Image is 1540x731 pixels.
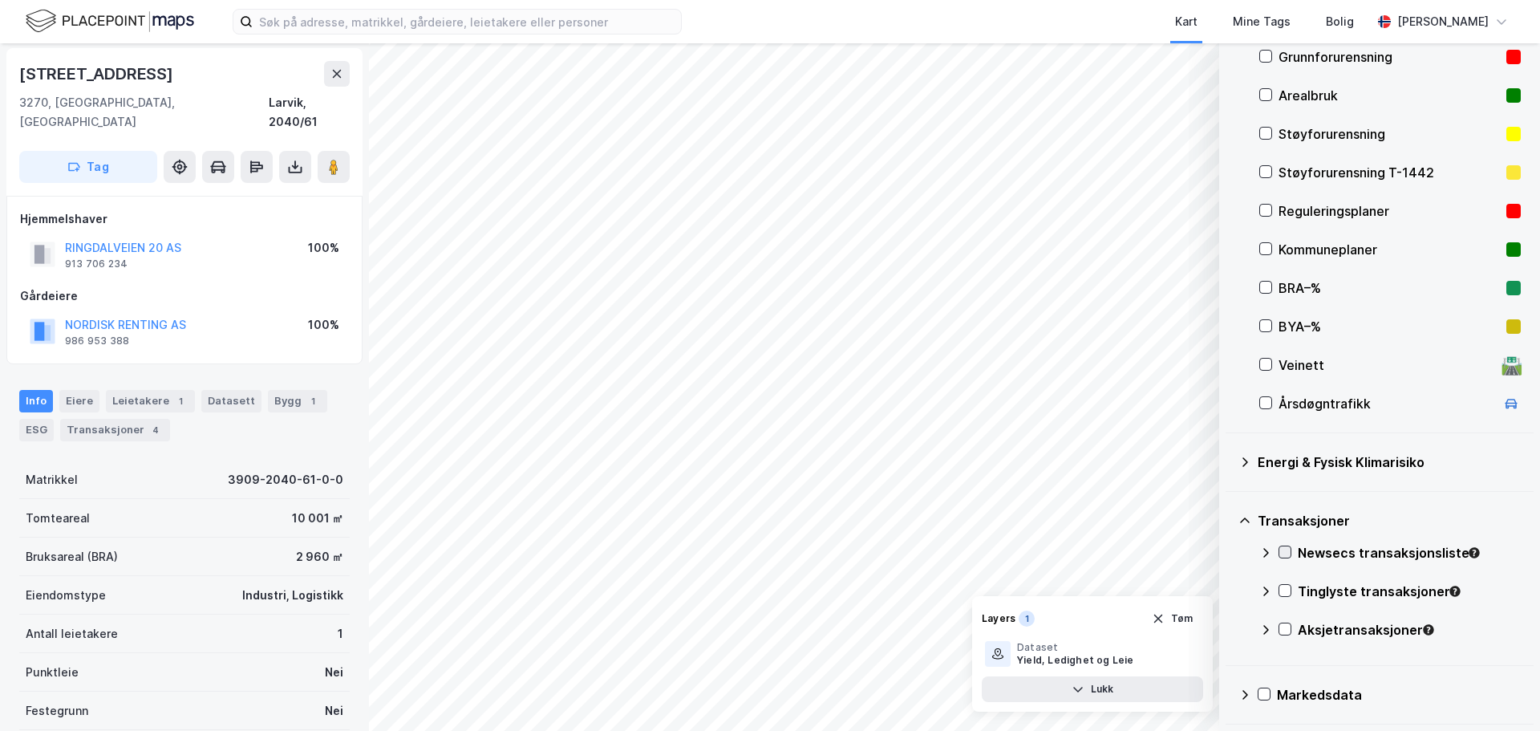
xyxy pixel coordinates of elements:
div: Bygg [268,390,327,412]
div: BYA–% [1279,317,1500,336]
div: Industri, Logistikk [242,586,343,605]
div: Datasett [201,390,261,412]
div: Støyforurensning T-1442 [1279,163,1500,182]
div: Larvik, 2040/61 [269,93,350,132]
div: Newsecs transaksjonsliste [1298,543,1521,562]
div: 1 [1019,611,1035,627]
div: Veinett [1279,355,1495,375]
div: Tooltip anchor [1421,623,1436,637]
div: 986 953 388 [65,335,129,347]
div: Kontrollprogram for chat [1460,654,1540,731]
div: 🛣️ [1501,355,1522,376]
div: 100% [308,315,339,335]
div: Grunnforurensning [1279,47,1500,67]
div: 10 001 ㎡ [292,509,343,528]
div: Matrikkel [26,470,78,489]
div: Transaksjoner [1258,511,1521,530]
div: 1 [172,393,188,409]
button: Tøm [1141,606,1203,632]
div: Yield, Ledighet og Leie [1017,654,1134,667]
div: Tinglyste transaksjoner [1298,582,1521,601]
div: ESG [19,419,54,441]
div: Nei [325,701,343,721]
div: 1 [305,393,321,409]
div: BRA–% [1279,278,1500,298]
div: Eiendomstype [26,586,106,605]
div: 3909-2040-61-0-0 [228,470,343,489]
div: Layers [982,612,1015,625]
div: Hjemmelshaver [20,209,349,229]
div: Kommuneplaner [1279,240,1500,259]
div: Markedsdata [1277,685,1521,705]
div: 4 [148,422,164,438]
img: logo.f888ab2527a4732fd821a326f86c7f29.svg [26,7,194,35]
button: Lukk [982,676,1203,702]
div: Gårdeiere [20,286,349,306]
div: Tooltip anchor [1448,584,1462,599]
div: Reguleringsplaner [1279,201,1500,221]
div: 3270, [GEOGRAPHIC_DATA], [GEOGRAPHIC_DATA] [19,93,269,132]
div: [STREET_ADDRESS] [19,61,176,87]
div: Nei [325,663,343,682]
div: Kart [1175,12,1198,31]
div: Mine Tags [1233,12,1291,31]
div: 2 960 ㎡ [296,547,343,567]
div: Transaksjoner [60,419,170,441]
button: Tag [19,151,157,183]
div: Arealbruk [1279,86,1500,105]
div: Støyforurensning [1279,124,1500,144]
div: Dataset [1017,641,1134,654]
div: Tooltip anchor [1467,546,1481,560]
div: Energi & Fysisk Klimarisiko [1258,453,1521,472]
div: Bruksareal (BRA) [26,547,118,567]
iframe: Chat Widget [1460,654,1540,731]
div: Festegrunn [26,701,88,721]
div: Tomteareal [26,509,90,528]
div: Leietakere [106,390,195,412]
div: Eiere [59,390,99,412]
div: 913 706 234 [65,258,128,270]
input: Søk på adresse, matrikkel, gårdeiere, leietakere eller personer [253,10,681,34]
div: 1 [338,624,343,644]
div: Punktleie [26,663,79,682]
div: Bolig [1326,12,1354,31]
div: [PERSON_NAME] [1397,12,1489,31]
div: 100% [308,238,339,258]
div: Aksjetransaksjoner [1298,620,1521,640]
div: Antall leietakere [26,624,118,644]
div: Info [19,390,53,412]
div: Årsdøgntrafikk [1279,394,1495,413]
